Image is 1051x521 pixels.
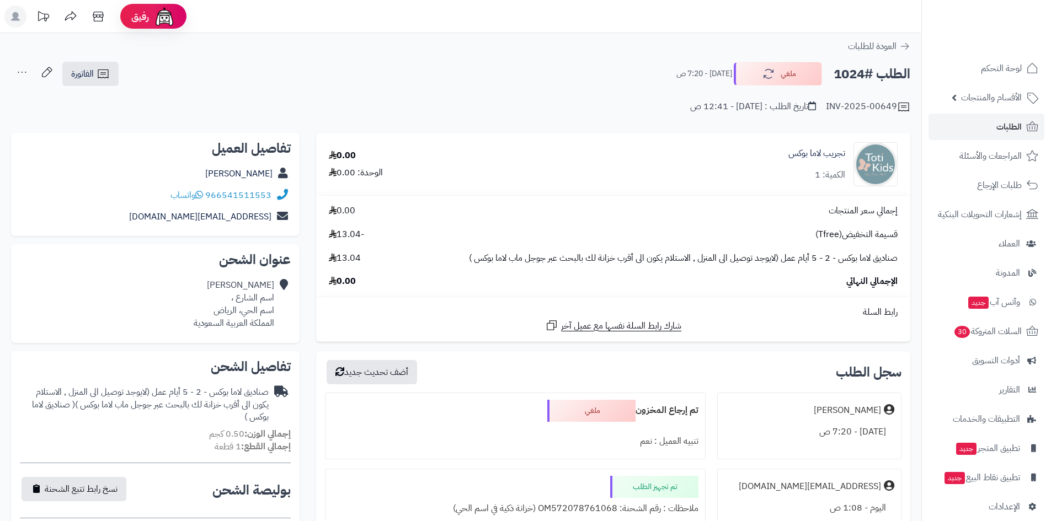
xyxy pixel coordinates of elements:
a: السلات المتروكة30 [929,318,1044,345]
div: تنبيه العميل : نعم [332,431,698,452]
span: قسيمة التخفيض(Tfree) [815,228,898,241]
a: وآتس آبجديد [929,289,1044,315]
span: شارك رابط السلة نفسها مع عميل آخر [561,320,681,332]
h3: سجل الطلب [836,366,901,379]
a: إشعارات التحويلات البنكية [929,201,1044,228]
span: أدوات التسويق [972,353,1020,368]
span: جديد [968,297,989,309]
a: تجريب لاما بوكس [788,147,845,160]
div: تم تجهيز الطلب [610,476,698,498]
h2: الطلب #1024 [834,63,910,85]
span: المدونة [996,265,1020,281]
div: [DATE] - 7:20 ص [724,421,894,443]
div: ملغي [547,400,636,422]
a: [PERSON_NAME] [205,167,273,180]
span: تطبيق نقاط البيع [943,470,1020,485]
a: شارك رابط السلة نفسها مع عميل آخر [545,319,681,332]
img: 1759466338-%D8%B4%D8%B9%D8%A7%D8%B1%20%D8%AA%D9%88%D8%AA%D9%8A%20%D9%83%D9%8A%D8%AF%D8%B2-90x90.png [854,142,897,186]
span: رفيق [131,10,149,23]
a: العودة للطلبات [848,40,910,53]
span: الإجمالي النهائي [846,275,898,288]
small: [DATE] - 7:20 ص [676,68,732,79]
a: 966541511553 [205,189,271,202]
a: طلبات الإرجاع [929,172,1044,198]
h2: تفاصيل العميل [20,142,291,155]
span: 30 [954,326,970,339]
img: logo-2.png [976,25,1041,48]
a: الإعدادات [929,493,1044,520]
button: أضف تحديث جديد [327,360,417,384]
div: INV-2025-00649 [826,100,910,114]
strong: إجمالي الوزن: [244,427,291,441]
div: 0.00 [329,149,356,162]
span: تطبيق المتجر [955,441,1020,456]
span: 0.00 [329,205,355,217]
button: ملغي [734,62,822,85]
div: [EMAIL_ADDRESS][DOMAIN_NAME] [739,480,881,493]
span: جديد [956,443,977,455]
div: رابط السلة [321,306,906,319]
strong: إجمالي القطع: [241,440,291,453]
div: [PERSON_NAME] اسم الشارع ، اسم الحي، الرياض المملكة العربية السعودية [194,279,274,329]
span: السلات المتروكة [953,324,1022,339]
span: إجمالي سعر المنتجات [829,205,898,217]
a: تطبيق نقاط البيعجديد [929,464,1044,491]
span: التقارير [999,382,1020,398]
a: المراجعات والأسئلة [929,143,1044,169]
span: جديد [945,472,965,484]
span: نسخ رابط تتبع الشحنة [45,482,118,496]
span: 13.04 [329,252,361,265]
span: صناديق لاما بوكس - 2 - 5 أيام عمل (لايوجد توصيل الى المنزل , الاستلام يكون الى أقرب خزانة لك بالب... [469,252,898,265]
div: [PERSON_NAME] [814,404,881,417]
a: الطلبات [929,114,1044,140]
a: أدوات التسويق [929,347,1044,374]
span: المراجعات والأسئلة [959,148,1022,164]
div: الوحدة: 0.00 [329,166,383,179]
a: التقارير [929,377,1044,403]
div: الكمية: 1 [815,169,845,181]
span: العودة للطلبات [848,40,897,53]
span: ( صناديق لاما بوكس ) [32,398,269,424]
a: التطبيقات والخدمات [929,406,1044,432]
a: لوحة التحكم [929,55,1044,82]
span: لوحة التحكم [981,61,1022,76]
div: صناديق لاما بوكس - 2 - 5 أيام عمل (لايوجد توصيل الى المنزل , الاستلام يكون الى أقرب خزانة لك بالب... [20,386,269,424]
img: ai-face.png [153,6,175,28]
h2: عنوان الشحن [20,253,291,266]
a: واتساب [170,189,203,202]
span: 0.00 [329,275,356,288]
a: المدونة [929,260,1044,286]
b: تم إرجاع المخزون [636,404,698,417]
button: نسخ رابط تتبع الشحنة [22,477,126,501]
span: -13.04 [329,228,364,241]
small: 1 قطعة [215,440,291,453]
span: التطبيقات والخدمات [953,411,1020,427]
span: إشعارات التحويلات البنكية [938,207,1022,222]
div: تاريخ الطلب : [DATE] - 12:41 ص [690,100,816,113]
span: الأقسام والمنتجات [961,90,1022,105]
span: الطلبات [996,119,1022,135]
a: تحديثات المنصة [29,6,57,30]
small: 0.50 كجم [209,427,291,441]
div: ملاحظات : رقم الشحنة: OM572078761068 (خزانة ذكية في اسم الحي) [332,498,698,519]
span: وآتس آب [967,294,1020,310]
span: الفاتورة [71,67,94,80]
span: الإعدادات [989,499,1020,514]
h2: بوليصة الشحن [212,484,291,497]
a: الفاتورة [62,62,119,86]
span: العملاء [999,236,1020,251]
span: طلبات الإرجاع [977,178,1022,193]
a: [EMAIL_ADDRESS][DOMAIN_NAME] [129,210,271,223]
h2: تفاصيل الشحن [20,360,291,373]
a: العملاء [929,230,1044,257]
div: اليوم - 1:08 ص [724,497,894,519]
a: تطبيق المتجرجديد [929,435,1044,461]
